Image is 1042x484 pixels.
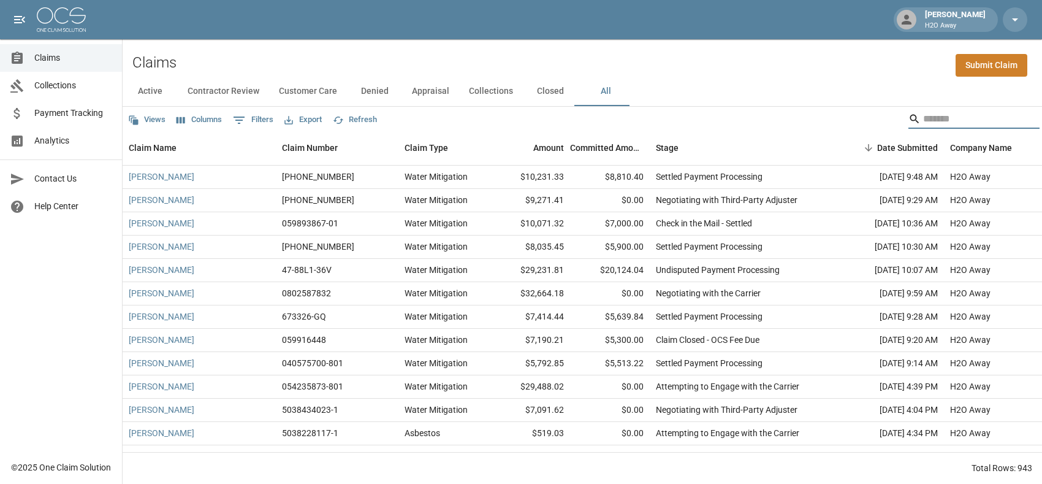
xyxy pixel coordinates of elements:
[405,171,468,183] div: Water Mitigation
[834,375,944,399] div: [DATE] 4:39 PM
[490,189,570,212] div: $9,271.41
[950,264,991,276] div: H2O Away
[950,427,991,439] div: H2O Away
[405,131,448,165] div: Claim Type
[570,236,650,259] div: $5,900.00
[570,166,650,189] div: $8,810.40
[950,240,991,253] div: H2O Away
[956,54,1027,77] a: Submit Claim
[834,282,944,305] div: [DATE] 9:59 AM
[656,404,797,416] div: Negotiating with Third-Party Adjuster
[972,462,1032,474] div: Total Rows: 943
[7,7,32,32] button: open drawer
[129,287,194,299] a: [PERSON_NAME]
[282,240,354,253] div: 01-009-176062
[405,427,440,439] div: Asbestos
[656,334,759,346] div: Claim Closed - OCS Fee Due
[281,110,325,129] button: Export
[570,329,650,352] div: $5,300.00
[570,305,650,329] div: $5,639.84
[656,310,762,323] div: Settled Payment Processing
[950,194,991,206] div: H2O Away
[950,131,1012,165] div: Company Name
[490,445,570,469] div: $8,601.98
[834,352,944,375] div: [DATE] 9:14 AM
[459,77,523,106] button: Collections
[570,189,650,212] div: $0.00
[282,450,354,463] div: 01-009-151043
[570,131,644,165] div: Committed Amount
[834,259,944,282] div: [DATE] 10:07 AM
[178,77,269,106] button: Contractor Review
[282,171,354,183] div: 01-009-167792
[405,264,468,276] div: Water Mitigation
[405,450,468,463] div: Water Mitigation
[129,217,194,229] a: [PERSON_NAME]
[490,399,570,422] div: $7,091.62
[656,131,679,165] div: Stage
[656,194,797,206] div: Negotiating with Third-Party Adjuster
[34,52,112,64] span: Claims
[570,259,650,282] div: $20,124.04
[656,171,762,183] div: Settled Payment Processing
[834,212,944,236] div: [DATE] 10:36 AM
[282,334,326,346] div: 059916448
[282,194,354,206] div: 01-009-202300
[490,329,570,352] div: $7,190.21
[578,77,633,106] button: All
[347,77,402,106] button: Denied
[950,171,991,183] div: H2O Away
[34,107,112,120] span: Payment Tracking
[123,77,1042,106] div: dynamic tabs
[950,450,991,463] div: H2O Away
[405,194,468,206] div: Water Mitigation
[405,334,468,346] div: Water Mitigation
[834,305,944,329] div: [DATE] 9:28 AM
[834,329,944,352] div: [DATE] 9:20 AM
[129,450,254,463] a: [PERSON_NAME] (Supplemental)
[132,54,177,72] h2: Claims
[405,287,468,299] div: Water Mitigation
[129,240,194,253] a: [PERSON_NAME]
[276,131,398,165] div: Claim Number
[950,357,991,369] div: H2O Away
[570,399,650,422] div: $0.00
[533,131,564,165] div: Amount
[570,212,650,236] div: $7,000.00
[282,131,338,165] div: Claim Number
[950,334,991,346] div: H2O Away
[129,357,194,369] a: [PERSON_NAME]
[402,77,459,106] button: Appraisal
[11,461,111,474] div: © 2025 One Claim Solution
[925,21,986,31] p: H2O Away
[908,109,1040,131] div: Search
[920,9,991,31] div: [PERSON_NAME]
[173,110,225,129] button: Select columns
[269,77,347,106] button: Customer Care
[282,287,331,299] div: 0802587832
[950,217,991,229] div: H2O Away
[656,217,752,229] div: Check in the Mail - Settled
[129,131,177,165] div: Claim Name
[490,375,570,399] div: $29,488.02
[405,404,468,416] div: Water Mitigation
[129,171,194,183] a: [PERSON_NAME]
[490,166,570,189] div: $10,231.33
[656,287,761,299] div: Negotiating with the Carrier
[877,131,938,165] div: Date Submitted
[282,380,343,393] div: 054235873-801
[834,422,944,445] div: [DATE] 4:34 PM
[405,380,468,393] div: Water Mitigation
[405,240,468,253] div: Water Mitigation
[490,352,570,375] div: $5,792.85
[405,310,468,323] div: Water Mitigation
[656,264,780,276] div: Undisputed Payment Processing
[282,404,338,416] div: 5038434023-1
[37,7,86,32] img: ocs-logo-white-transparent.png
[490,305,570,329] div: $7,414.44
[490,282,570,305] div: $32,664.18
[860,139,877,156] button: Sort
[656,240,762,253] div: Settled Payment Processing
[230,110,276,130] button: Show filters
[34,172,112,185] span: Contact Us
